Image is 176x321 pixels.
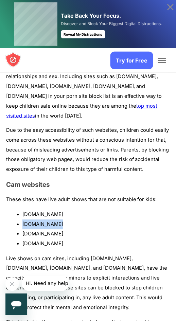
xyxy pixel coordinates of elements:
li: [DOMAIN_NAME] [22,220,170,230]
li: [DOMAIN_NAME] [22,229,170,239]
div: Reveal My Distractions [61,30,105,38]
a: top most visited sites [6,103,158,119]
img: blocksite logo [5,52,21,68]
span: Take Back Your Focus. [61,12,121,19]
h3: Cam websites [6,181,170,189]
span: Discover and Block Your Biggest Digital Distractions. [61,21,162,26]
p: Live shows on cam sites, including [DOMAIN_NAME], [DOMAIN_NAME], [DOMAIN_NAME], and [DOMAIN_NAME]... [6,254,170,313]
iframe: Button to launch messaging window [5,294,27,316]
iframe: Message from company [22,276,69,291]
iframe: Close message [5,278,19,291]
p: Due to the easy accessibility of such websites, children could easily come across these websites ... [6,126,170,175]
p: Young people may be harmed in deeper ways, as violence in pornography can lead to unrealistic and... [6,52,170,121]
p: These sites have live adult shows that are not suitable for kids: [6,195,170,205]
li: [DOMAIN_NAME] [22,239,170,249]
a: Try for Free [110,52,153,69]
button: Toggle Menu [158,58,166,63]
a: blocksite logo [5,52,21,69]
li: [DOMAIN_NAME] [22,210,170,220]
span: Hi. Need any help? [4,5,49,10]
a: Take Back Your Focus. Discover and Block Your Biggest Digital Distractions. Reveal My Distractions [5,2,171,46]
